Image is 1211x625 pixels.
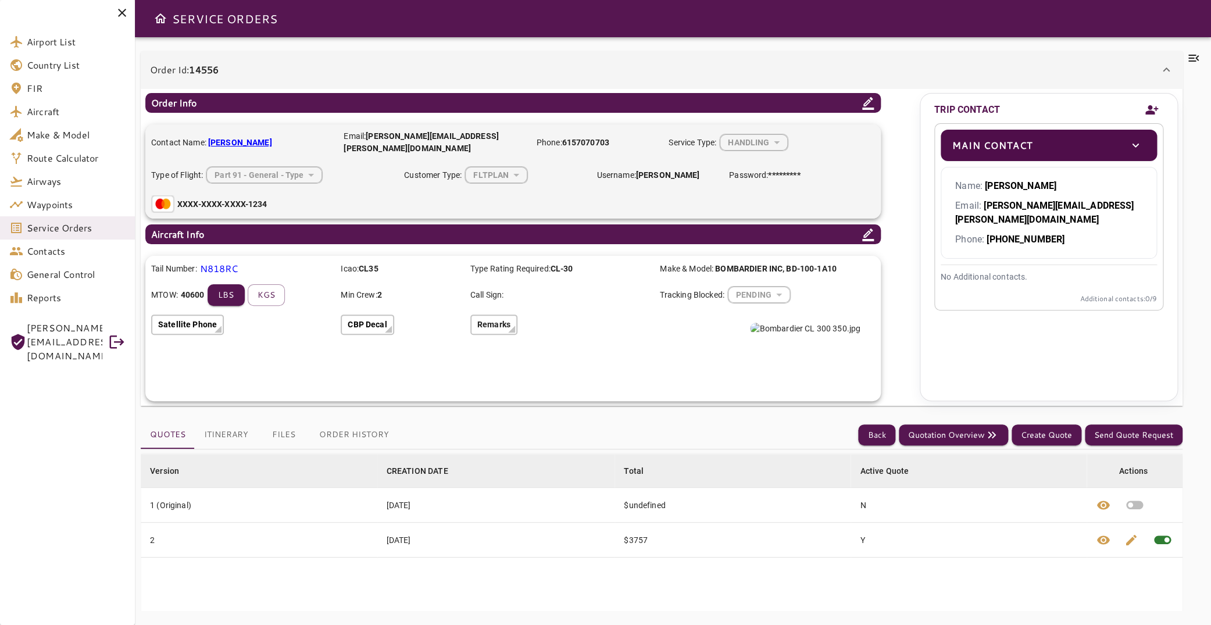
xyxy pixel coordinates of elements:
button: Add new contact [1140,97,1163,123]
b: [PERSON_NAME][EMAIL_ADDRESS][PERSON_NAME][DOMAIN_NAME] [955,200,1134,225]
b: [PERSON_NAME][EMAIL_ADDRESS][PERSON_NAME][DOMAIN_NAME] [344,131,498,153]
td: Y [851,523,1087,558]
span: Version [150,464,194,478]
button: Quotes [141,421,195,449]
div: MTOW: [151,284,332,306]
td: N [851,488,1087,523]
div: Service Type: [669,134,790,151]
img: Mastercard [151,195,174,213]
div: HANDLING [728,280,790,310]
p: CBP Decal [348,319,387,331]
b: [PERSON_NAME] [636,170,700,180]
img: Bombardier CL 300 350.jpg [750,323,860,334]
b: [PERSON_NAME] [208,138,272,147]
button: kgs [248,284,285,306]
p: Phone: [955,233,1142,247]
button: Edit quote [1117,523,1145,557]
b: 40600 [181,289,205,301]
td: [DATE] [377,523,615,558]
button: Open drawer [149,7,172,30]
div: Active Quote [860,464,909,478]
span: This quote is already active [1145,523,1180,557]
div: Type of Flight: [151,166,392,184]
span: Waypoints [27,198,126,212]
span: Airways [27,174,126,188]
p: Phone: [537,137,658,149]
button: Itinerary [195,421,258,449]
span: Make & Model [27,128,126,142]
button: Back [858,424,895,446]
p: Min Crew: [341,289,462,301]
p: Username: [596,169,717,181]
p: TRIP CONTACT [934,103,1000,117]
span: Total [624,464,659,478]
h6: SERVICE ORDERS [172,9,277,28]
span: [PERSON_NAME][EMAIL_ADDRESS][DOMAIN_NAME] [27,321,102,363]
button: Set quote as active quote [1117,488,1152,522]
td: $3757 [615,523,851,558]
td: 1 (Original) [141,488,377,523]
b: BOMBARDIER INC , BD-100-1A10 [715,264,837,273]
p: Tail Number: [151,263,197,275]
p: Make & Model: [660,263,781,275]
span: FIR [27,81,126,95]
p: Remarks [477,319,510,331]
div: Order Id:14556 [141,88,1183,406]
button: View quote details [1089,488,1117,522]
p: Icao: [341,263,462,275]
b: 6157070703 [562,138,609,147]
b: CL-30 [551,264,573,273]
p: Order Id: [150,63,219,77]
p: Password: [729,169,800,181]
span: Service Orders [27,221,126,235]
div: Order Id:14556 [141,51,1183,88]
button: lbs [208,284,245,306]
button: Create Quote [1012,424,1081,446]
span: Active Quote [860,464,924,478]
p: Name: [955,179,1142,193]
span: visibility [1096,498,1110,512]
span: Country List [27,58,126,72]
div: HANDLING [720,127,788,158]
span: Airport List [27,35,126,49]
div: Main Contacttoggle [941,130,1157,161]
b: CL35 [359,264,378,273]
span: Aircraft [27,105,126,119]
span: CREATION DATE [387,464,463,478]
b: 14556 [189,63,219,76]
button: toggle [1126,135,1145,155]
b: 2 [377,290,382,299]
div: HANDLING [206,159,322,190]
span: Reports [27,291,126,305]
b: [PHONE_NUMBER] [987,234,1064,245]
span: Contacts [27,244,126,258]
div: Total [624,464,644,478]
div: Tracking Blocked: [660,286,841,303]
div: basic tabs example [141,421,398,449]
button: Send Quote Request [1085,424,1183,446]
p: Email: [955,199,1142,227]
b: XXXX-XXXX-XXXX-1234 [177,199,267,209]
button: Files [258,421,310,449]
div: Customer Type: [404,166,585,184]
p: Additional contacts: 0 /9 [941,294,1157,304]
p: Satellite Phone [158,319,217,331]
p: Call Sign: [470,289,651,301]
p: Order Info [151,96,197,110]
p: Type Rating Required: [470,263,651,275]
td: [DATE] [377,488,615,523]
b: [PERSON_NAME] [985,180,1056,191]
td: $undefined [615,488,851,523]
p: Contact Name: [151,137,332,149]
td: 2 [141,523,377,558]
p: Email: [344,130,524,155]
p: Aircraft Info [151,227,204,241]
button: View quote details [1089,523,1117,557]
span: edit [1124,533,1138,547]
span: General Control [27,267,126,281]
p: No Additional contacts. [941,271,1157,283]
span: visibility [1096,533,1110,547]
div: CREATION DATE [387,464,448,478]
div: HANDLING [465,159,527,190]
button: Order History [310,421,398,449]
